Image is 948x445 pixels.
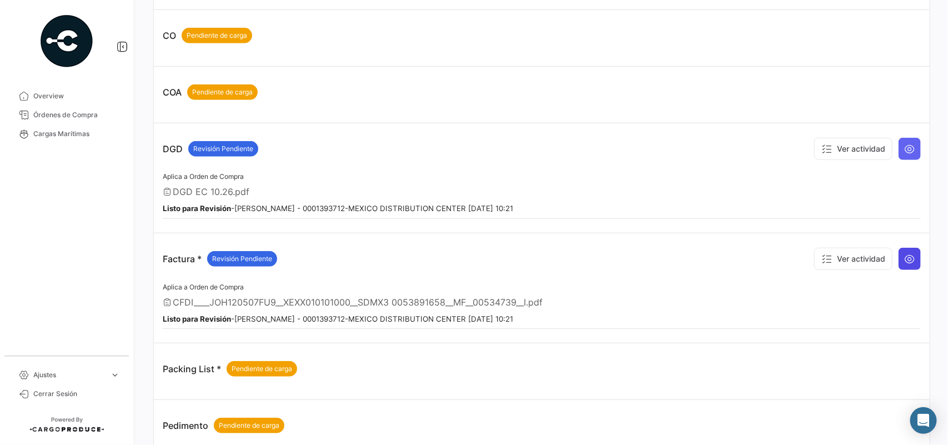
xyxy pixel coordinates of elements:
[33,91,120,101] span: Overview
[33,389,120,399] span: Cerrar Sesión
[163,361,297,377] p: Packing List *
[193,144,253,154] span: Revisión Pendiente
[192,87,253,97] span: Pendiente de carga
[163,204,231,213] b: Listo para Revisión
[33,370,106,380] span: Ajustes
[9,87,124,106] a: Overview
[173,186,249,197] span: DGD EC 10.26.pdf
[163,204,513,213] small: - [PERSON_NAME] - 0001393712-MEXICO DISTRIBUTION CENTER [DATE] 10:21
[212,254,272,264] span: Revisión Pendiente
[163,314,513,323] small: - [PERSON_NAME] - 0001393712-MEXICO DISTRIBUTION CENTER [DATE] 10:21
[163,251,277,267] p: Factura *
[163,418,284,433] p: Pedimento
[39,13,94,69] img: powered-by.png
[910,407,937,434] div: Abrir Intercom Messenger
[163,84,258,100] p: COA
[187,31,247,41] span: Pendiente de carga
[33,110,120,120] span: Órdenes de Compra
[163,172,244,181] span: Aplica a Orden de Compra
[163,314,231,323] b: Listo para Revisión
[814,138,892,160] button: Ver actividad
[173,297,543,308] span: CFDI____JOH120507FU9__XEXX010101000__SDMX3 0053891658__MF__00534739__I.pdf
[33,129,120,139] span: Cargas Marítimas
[163,141,258,157] p: DGD
[814,248,892,270] button: Ver actividad
[163,28,252,43] p: CO
[9,106,124,124] a: Órdenes de Compra
[110,370,120,380] span: expand_more
[232,364,292,374] span: Pendiente de carga
[219,421,279,431] span: Pendiente de carga
[9,124,124,143] a: Cargas Marítimas
[163,283,244,291] span: Aplica a Orden de Compra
